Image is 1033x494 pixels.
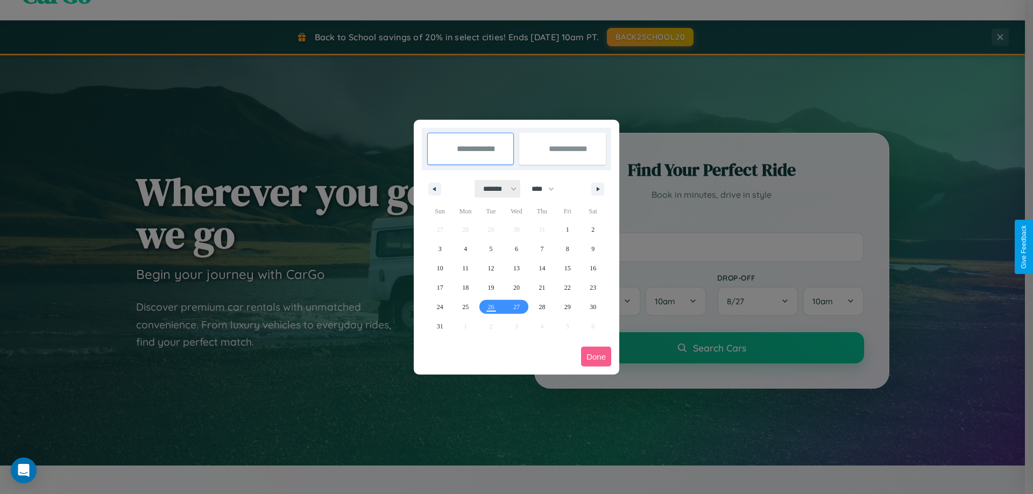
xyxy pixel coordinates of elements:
button: 1 [555,220,580,239]
span: 10 [437,259,443,278]
span: 21 [539,278,545,297]
button: Done [581,347,611,367]
button: 18 [452,278,478,297]
span: Sat [581,203,606,220]
span: 22 [564,278,571,297]
span: Tue [478,203,504,220]
button: 5 [478,239,504,259]
span: 31 [437,317,443,336]
span: 7 [540,239,543,259]
button: 9 [581,239,606,259]
span: 3 [438,239,442,259]
button: 12 [478,259,504,278]
span: 16 [590,259,596,278]
span: 2 [591,220,595,239]
button: 16 [581,259,606,278]
span: 18 [462,278,469,297]
button: 3 [427,239,452,259]
button: 28 [529,297,555,317]
span: 14 [539,259,545,278]
span: 19 [488,278,494,297]
span: 13 [513,259,520,278]
span: 4 [464,239,467,259]
button: 11 [452,259,478,278]
span: 23 [590,278,596,297]
span: 12 [488,259,494,278]
button: 4 [452,239,478,259]
span: Fri [555,203,580,220]
span: Wed [504,203,529,220]
span: 15 [564,259,571,278]
span: Thu [529,203,555,220]
button: 14 [529,259,555,278]
span: Mon [452,203,478,220]
div: Give Feedback [1020,225,1028,269]
span: 27 [513,297,520,317]
button: 21 [529,278,555,297]
span: 28 [539,297,545,317]
span: 9 [591,239,595,259]
span: 20 [513,278,520,297]
button: 2 [581,220,606,239]
button: 27 [504,297,529,317]
button: 30 [581,297,606,317]
button: 25 [452,297,478,317]
span: Sun [427,203,452,220]
span: 17 [437,278,443,297]
button: 22 [555,278,580,297]
span: 25 [462,297,469,317]
button: 20 [504,278,529,297]
button: 26 [478,297,504,317]
button: 6 [504,239,529,259]
button: 23 [581,278,606,297]
button: 24 [427,297,452,317]
button: 17 [427,278,452,297]
button: 15 [555,259,580,278]
button: 19 [478,278,504,297]
span: 11 [462,259,469,278]
button: 8 [555,239,580,259]
button: 13 [504,259,529,278]
span: 1 [566,220,569,239]
button: 7 [529,239,555,259]
div: Open Intercom Messenger [11,457,37,483]
button: 31 [427,317,452,336]
span: 8 [566,239,569,259]
span: 5 [490,239,493,259]
span: 6 [515,239,518,259]
span: 26 [488,297,494,317]
button: 10 [427,259,452,278]
span: 24 [437,297,443,317]
button: 29 [555,297,580,317]
span: 29 [564,297,571,317]
span: 30 [590,297,596,317]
